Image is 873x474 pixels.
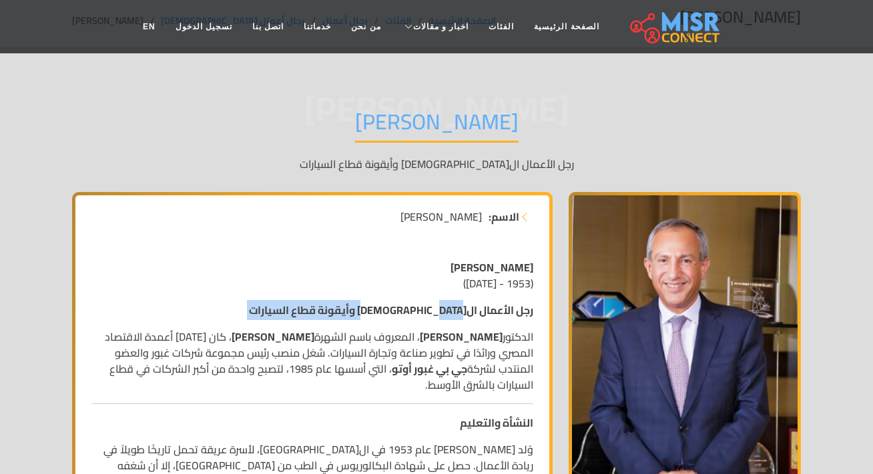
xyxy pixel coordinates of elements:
[91,259,533,291] p: (1953 - [DATE])
[524,14,609,39] a: الصفحة الرئيسية
[479,14,524,39] a: الفئات
[391,14,479,39] a: اخبار و مقالات
[413,21,469,33] span: اخبار و مقالات
[242,14,294,39] a: اتصل بنا
[294,14,341,39] a: خدماتنا
[91,329,533,393] p: الدكتور ، المعروف باسم الشهرة ، كان [DATE] أعمدة الاقتصاد المصري ورائدًا في تطوير صناعة وتجارة ال...
[392,359,467,379] strong: جي بي غبور أوتو
[341,14,390,39] a: من نحن
[355,109,519,143] h1: [PERSON_NAME]
[133,14,166,39] a: EN
[400,209,482,225] span: [PERSON_NAME]
[166,14,242,39] a: تسجيل الدخول
[489,209,519,225] strong: الاسم:
[451,257,533,277] strong: [PERSON_NAME]
[249,300,533,320] strong: رجل الأعمال ال[DEMOGRAPHIC_DATA] وأيقونة قطاع السيارات
[460,413,533,433] strong: النشأة والتعليم
[72,156,801,172] p: رجل الأعمال ال[DEMOGRAPHIC_DATA] وأيقونة قطاع السيارات
[420,327,503,347] strong: [PERSON_NAME]
[630,10,719,43] img: main.misr_connect
[232,327,314,347] strong: [PERSON_NAME]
